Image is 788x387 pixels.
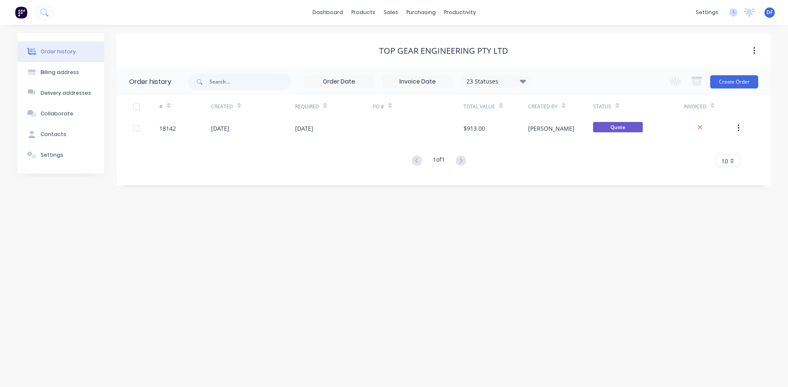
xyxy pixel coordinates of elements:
[211,95,295,118] div: Created
[295,124,313,133] div: [DATE]
[373,95,464,118] div: PO #
[17,41,104,62] button: Order history
[373,103,384,110] div: PO #
[17,145,104,165] button: Settings
[440,6,480,19] div: productivity
[464,124,485,133] div: $913.00
[347,6,380,19] div: products
[528,124,574,133] div: [PERSON_NAME]
[766,9,773,16] span: DF
[379,46,508,56] div: Top Gear Engineering Pty Ltd
[593,95,684,118] div: Status
[41,131,66,138] div: Contacts
[461,77,531,86] div: 23 Statuses
[710,75,758,88] button: Create Order
[159,95,211,118] div: #
[295,95,373,118] div: Required
[304,76,374,88] input: Order Date
[295,103,319,110] div: Required
[528,95,593,118] div: Created By
[692,6,723,19] div: settings
[41,89,91,97] div: Delivery addresses
[209,74,291,90] input: Search...
[17,62,104,83] button: Billing address
[159,103,163,110] div: #
[433,155,445,167] div: 1 of 1
[684,103,706,110] div: Invoiced
[380,6,402,19] div: sales
[464,103,495,110] div: Total Value
[528,103,557,110] div: Created By
[721,157,728,165] span: 10
[17,124,104,145] button: Contacts
[15,6,27,19] img: Factory
[402,6,440,19] div: purchasing
[308,6,347,19] a: dashboard
[211,124,229,133] div: [DATE]
[41,151,63,159] div: Settings
[159,124,176,133] div: 18142
[41,110,73,117] div: Collaborate
[464,95,528,118] div: Total Value
[41,48,76,55] div: Order history
[684,95,735,118] div: Invoiced
[17,103,104,124] button: Collaborate
[211,103,233,110] div: Created
[593,122,643,132] span: Quote
[41,69,79,76] div: Billing address
[129,77,171,87] div: Order history
[593,103,611,110] div: Status
[17,83,104,103] button: Delivery addresses
[383,76,452,88] input: Invoice Date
